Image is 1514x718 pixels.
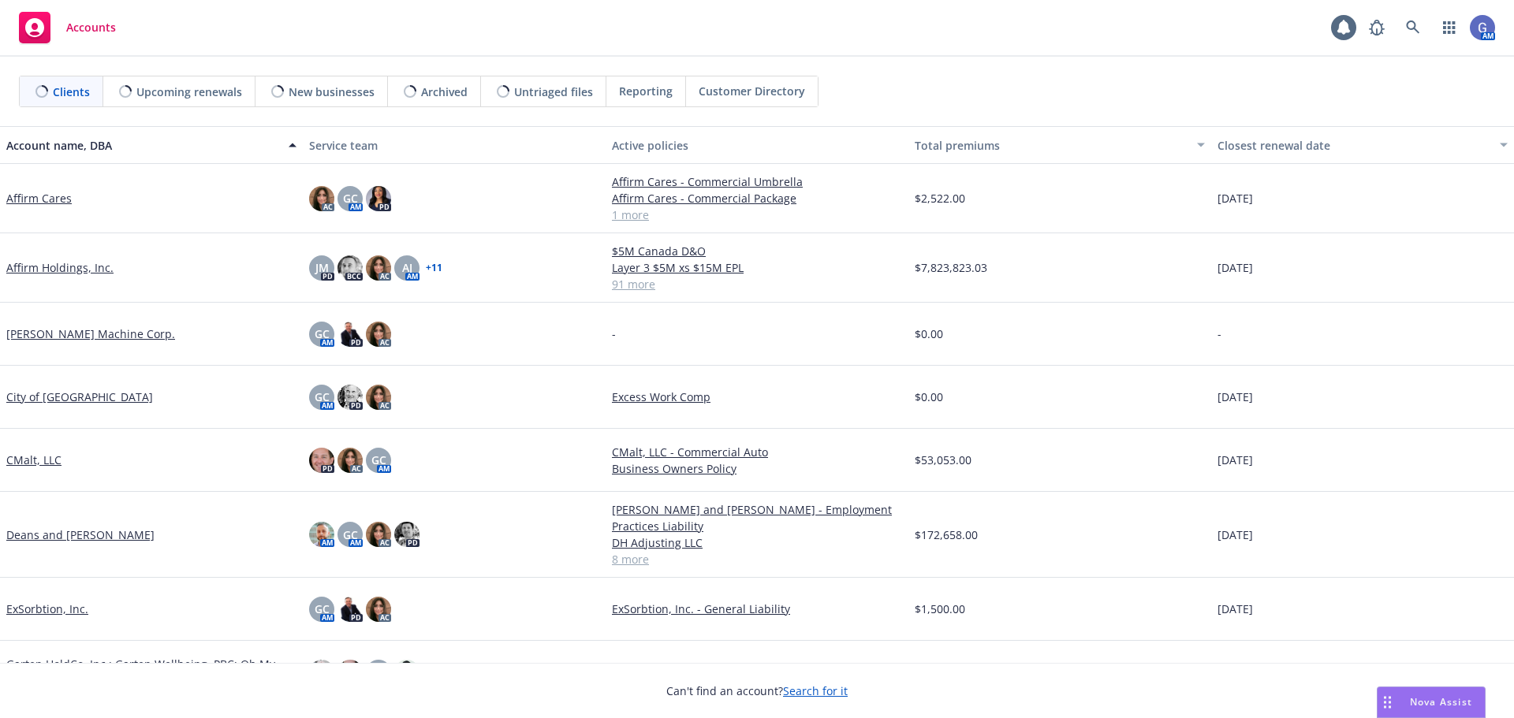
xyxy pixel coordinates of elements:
[699,83,805,99] span: Customer Directory
[402,259,412,276] span: AJ
[915,452,971,468] span: $53,053.00
[337,255,363,281] img: photo
[309,186,334,211] img: photo
[612,460,902,477] a: Business Owners Policy
[6,601,88,617] a: ExSorbtion, Inc.
[1218,137,1490,154] div: Closest renewal date
[6,452,62,468] a: CMalt, LLC
[343,526,358,543] span: GC
[783,683,848,698] a: Search for it
[53,84,90,100] span: Clients
[6,259,114,276] a: Affirm Holdings, Inc.
[394,660,420,685] img: photo
[612,326,616,342] span: -
[1218,190,1253,206] span: [DATE]
[6,190,72,206] a: Affirm Cares
[303,126,606,164] button: Service team
[337,660,363,685] img: photo
[1218,601,1253,617] span: [DATE]
[1211,126,1514,164] button: Closest renewal date
[915,137,1188,154] div: Total premiums
[337,448,363,473] img: photo
[343,190,358,206] span: GC
[1218,452,1253,468] span: [DATE]
[337,385,363,410] img: photo
[612,137,902,154] div: Active policies
[1218,326,1221,342] span: -
[6,389,153,405] a: City of [GEOGRAPHIC_DATA]
[908,126,1211,164] button: Total premiums
[1218,259,1253,276] span: [DATE]
[915,526,978,543] span: $172,658.00
[366,186,391,211] img: photo
[612,601,902,617] a: ExSorbtion, Inc. - General Liability
[6,526,155,543] a: Deans and [PERSON_NAME]
[315,259,329,276] span: JM
[612,243,902,259] a: $5M Canada D&O
[915,259,987,276] span: $7,823,823.03
[612,206,902,223] a: 1 more
[612,389,902,405] a: Excess Work Comp
[612,534,902,551] a: DH Adjusting LLC
[1218,389,1253,405] span: [DATE]
[426,263,442,273] a: + 11
[6,656,296,689] a: Garten HoldCo, Inc.; Garten Wellbeing, PBC; Oh My Green, Inc.; Lean & Local, LLC; Welyns, Inc
[309,660,334,685] img: photo
[366,255,391,281] img: photo
[66,21,116,34] span: Accounts
[1470,15,1495,40] img: photo
[315,326,330,342] span: GC
[1218,526,1253,543] span: [DATE]
[366,522,391,547] img: photo
[915,601,965,617] span: $1,500.00
[612,551,902,567] a: 8 more
[1410,695,1472,709] span: Nova Assist
[1361,12,1393,43] a: Report a Bug
[136,84,242,100] span: Upcoming renewals
[612,259,902,276] a: Layer 3 $5M xs $15M EPL
[612,501,902,534] a: [PERSON_NAME] and [PERSON_NAME] - Employment Practices Liability
[421,84,468,100] span: Archived
[1377,686,1486,718] button: Nova Assist
[612,190,902,206] a: Affirm Cares - Commercial Package
[309,522,334,547] img: photo
[309,448,334,473] img: photo
[337,597,363,622] img: photo
[1434,12,1465,43] a: Switch app
[309,137,599,154] div: Service team
[612,444,902,460] a: CMalt, LLC - Commercial Auto
[1378,687,1397,717] div: Drag to move
[315,389,330,405] span: GC
[915,190,965,206] span: $2,522.00
[915,389,943,405] span: $0.00
[289,84,375,100] span: New businesses
[394,522,420,547] img: photo
[6,326,175,342] a: [PERSON_NAME] Machine Corp.
[366,597,391,622] img: photo
[606,126,908,164] button: Active policies
[666,683,848,699] span: Can't find an account?
[371,452,386,468] span: GC
[915,326,943,342] span: $0.00
[366,322,391,347] img: photo
[619,83,673,99] span: Reporting
[1397,12,1429,43] a: Search
[315,601,330,617] span: GC
[13,6,122,50] a: Accounts
[337,322,363,347] img: photo
[366,385,391,410] img: photo
[514,84,593,100] span: Untriaged files
[612,173,902,190] a: Affirm Cares - Commercial Umbrella
[6,137,279,154] div: Account name, DBA
[612,276,902,292] a: 91 more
